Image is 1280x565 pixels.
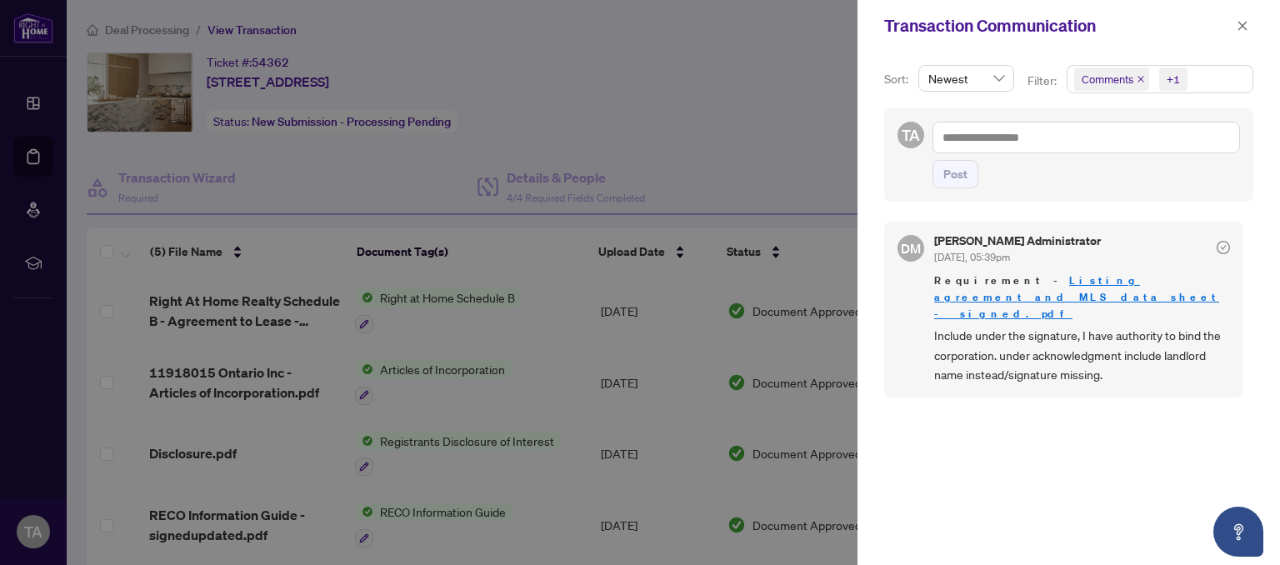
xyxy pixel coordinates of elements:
span: check-circle [1217,241,1230,254]
button: Post [932,160,978,188]
span: [DATE], 05:39pm [934,251,1010,263]
div: Transaction Communication [884,13,1232,38]
span: close [1137,75,1145,83]
p: Filter: [1027,72,1059,90]
span: Newest [928,66,1004,91]
button: Open asap [1213,507,1263,557]
span: Comments [1074,67,1149,91]
span: DM [901,238,921,258]
span: close [1237,20,1248,32]
h5: [PERSON_NAME] Administrator [934,235,1101,247]
span: TA [902,123,920,147]
a: Listing agreement and MLS data sheet - signed.pdf [934,273,1219,321]
p: Sort: [884,70,912,88]
span: Comments [1082,71,1133,87]
span: Requirement - [934,272,1230,322]
span: Include under the signature, I have authority to bind the corporation. under acknowledgment inclu... [934,326,1230,384]
div: +1 [1167,71,1180,87]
